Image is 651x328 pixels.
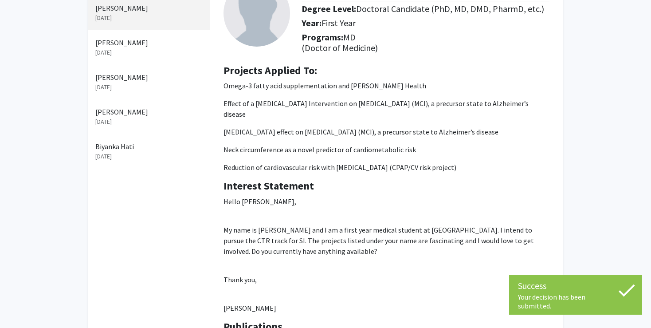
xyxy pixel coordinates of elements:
[95,13,203,23] p: [DATE]
[95,141,203,152] p: Biyanka Hati
[95,152,203,161] p: [DATE]
[95,83,203,92] p: [DATE]
[95,37,203,48] p: [PERSON_NAME]
[518,292,633,310] div: Your decision has been submitted.
[224,144,549,155] p: Neck circumference as a novel predictor of cardiometabolic risk
[224,126,549,137] p: [MEDICAL_DATA] effect on [MEDICAL_DATA] (MCI), a precursor state to Alzheimer’s disease
[224,80,549,91] p: Omega-3 fatty acid supplementation and [PERSON_NAME] Health
[95,117,203,126] p: [DATE]
[95,72,203,83] p: [PERSON_NAME]
[224,274,549,285] p: Thank you,
[302,32,378,53] span: MD (Doctor of Medicine)
[95,107,203,117] p: [PERSON_NAME]
[224,98,549,119] p: Effect of a [MEDICAL_DATA] Intervention on [MEDICAL_DATA] (MCI), a precursor state to Alzheimer’s...
[224,162,549,173] p: Reduction of cardiovascular risk with [MEDICAL_DATA] (CPAP/CV risk project)
[356,3,544,14] span: Doctoral Candidate (PhD, MD, DMD, PharmD, etc.)
[95,48,203,57] p: [DATE]
[224,225,549,257] p: My name is [PERSON_NAME] and I am a first year medical student at [GEOGRAPHIC_DATA]. I intend to ...
[95,3,203,13] p: [PERSON_NAME]
[322,17,356,28] span: First Year
[224,179,314,193] b: Interest Statement
[302,3,356,14] b: Degree Level:
[224,196,549,207] p: Hello [PERSON_NAME],
[302,17,322,28] b: Year:
[518,279,633,292] div: Success
[224,303,549,313] p: [PERSON_NAME]
[7,288,38,321] iframe: Chat
[302,32,343,43] b: Programs:
[224,63,317,77] b: Projects Applied To:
